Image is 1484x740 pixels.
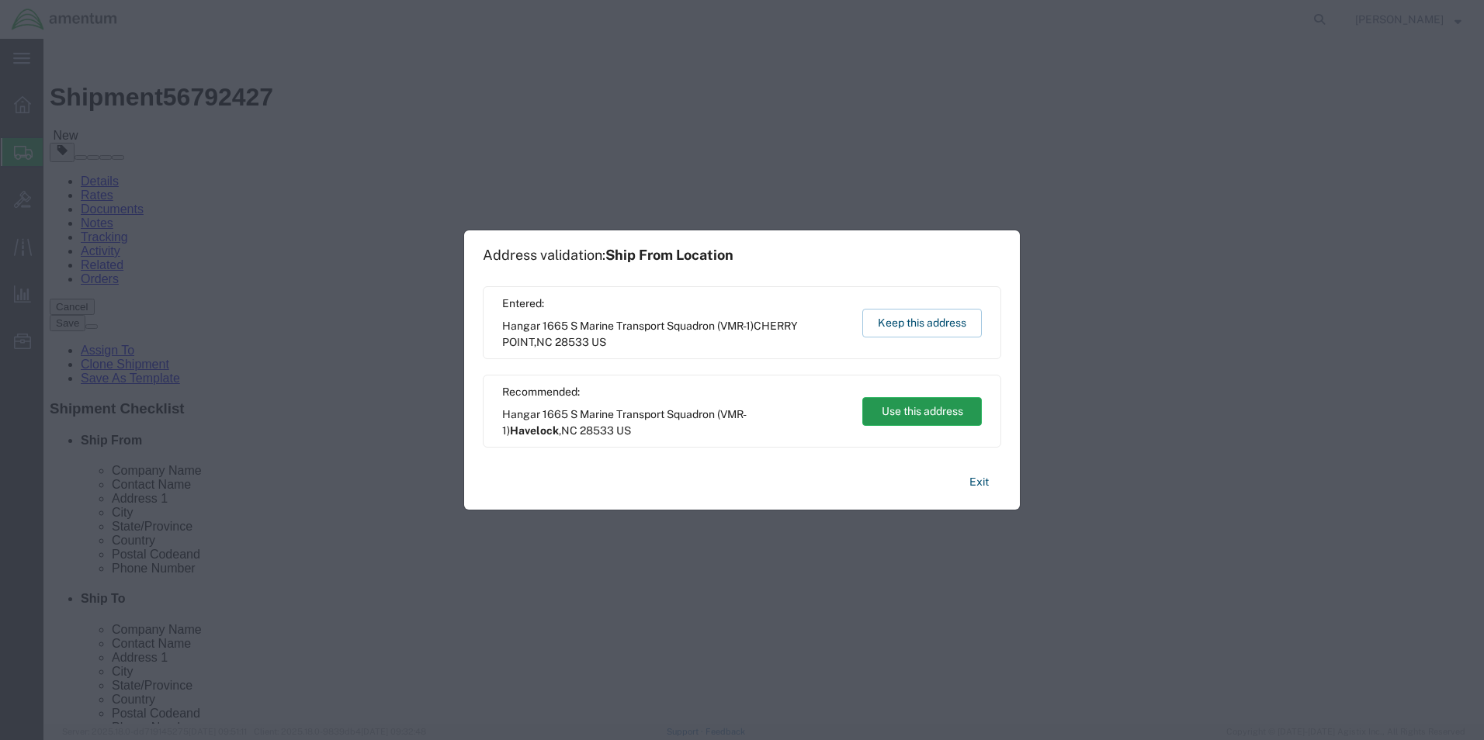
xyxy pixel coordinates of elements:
[510,424,559,437] span: Havelock
[536,336,553,348] span: NC
[502,296,848,312] span: Entered:
[561,424,577,437] span: NC
[502,384,848,400] span: Recommended:
[555,336,589,348] span: 28533
[591,336,606,348] span: US
[580,424,614,437] span: 28533
[605,247,733,263] span: Ship From Location
[862,397,982,426] button: Use this address
[502,318,848,351] span: Hangar 1665 S Marine Transport Squadron (VMR-1) ,
[616,424,631,437] span: US
[483,247,733,264] h1: Address validation:
[502,406,848,439] span: Hangar 1665 S Marine Transport Squadron (VMR-1) ,
[502,320,798,348] span: CHERRY POINT
[862,309,982,337] button: Keep this address
[957,469,1001,496] button: Exit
